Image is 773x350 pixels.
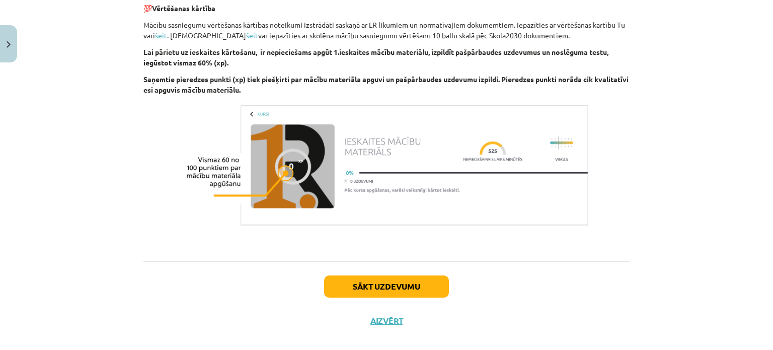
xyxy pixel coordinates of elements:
[143,20,630,41] p: Mācību sasniegumu vērtēšanas kārtības noteikumi izstrādāti saskaņā ar LR likumiem un normatīvajie...
[143,47,608,67] b: Lai pārietu uz ieskaites kārtošanu, ir nepieciešams apgūt 1.ieskaites mācību materiālu, izpildīt ...
[143,75,629,94] b: Saņemtie pieredzes punkti (xp) tiek piešķirti par mācību materiāla apguvi un pašpārbaudes uzdevum...
[155,31,167,40] a: šeit
[152,4,215,13] b: Vērtēšanas kārtība
[324,275,449,298] button: Sākt uzdevumu
[246,31,258,40] a: šeit
[7,41,11,48] img: icon-close-lesson-0947bae3869378f0d4975bcd49f059093ad1ed9edebbc8119c70593378902aed.svg
[367,316,406,326] button: Aizvērt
